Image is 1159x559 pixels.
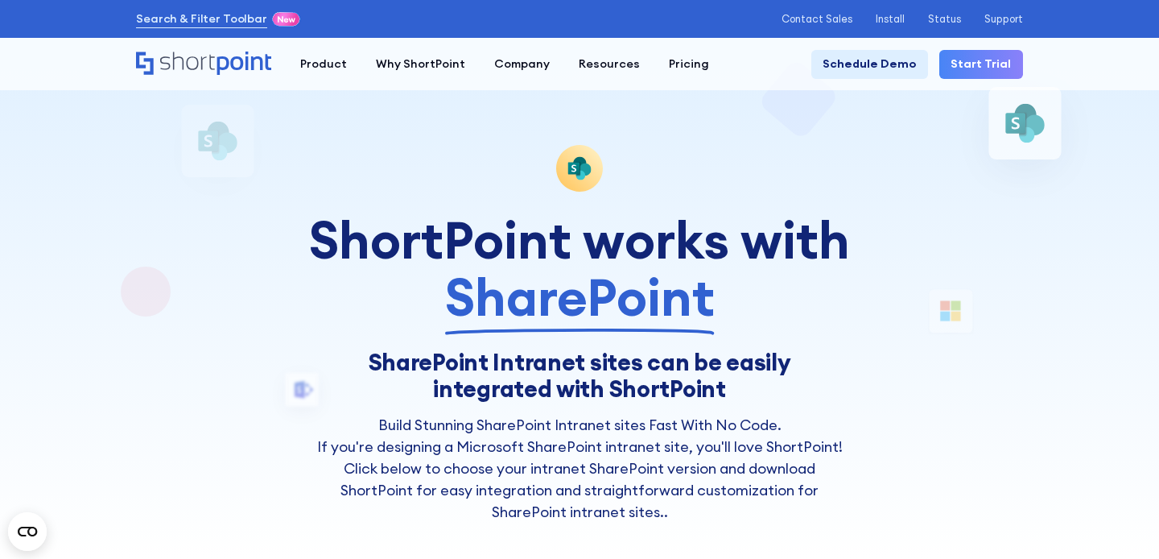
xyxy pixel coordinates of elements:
[361,50,480,79] a: Why ShortPoint
[286,50,361,79] a: Product
[376,56,465,73] div: Why ShortPoint
[308,211,852,326] div: ShortPoint works with
[782,13,852,25] a: Contact Sales
[654,50,724,79] a: Pricing
[480,50,564,79] a: Company
[494,56,550,73] div: Company
[669,56,709,73] div: Pricing
[564,50,654,79] a: Resources
[939,50,1023,79] a: Start Trial
[308,349,852,403] h1: SharePoint Intranet sites can be easily integrated with ShortPoint
[136,10,267,28] a: Search & Filter Toolbar
[445,268,715,325] span: SharePoint
[579,56,640,73] div: Resources
[984,13,1023,25] a: Support
[928,13,961,25] a: Status
[876,13,905,25] a: Install
[8,512,47,551] button: Open CMP widget
[308,414,852,436] h2: Build Stunning SharePoint Intranet sites Fast With No Code.
[136,52,270,77] a: Home
[300,56,347,73] div: Product
[811,50,928,79] a: Schedule Demo
[308,436,852,523] p: If you're designing a Microsoft SharePoint intranet site, you'll love ShortPoint! Click below to ...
